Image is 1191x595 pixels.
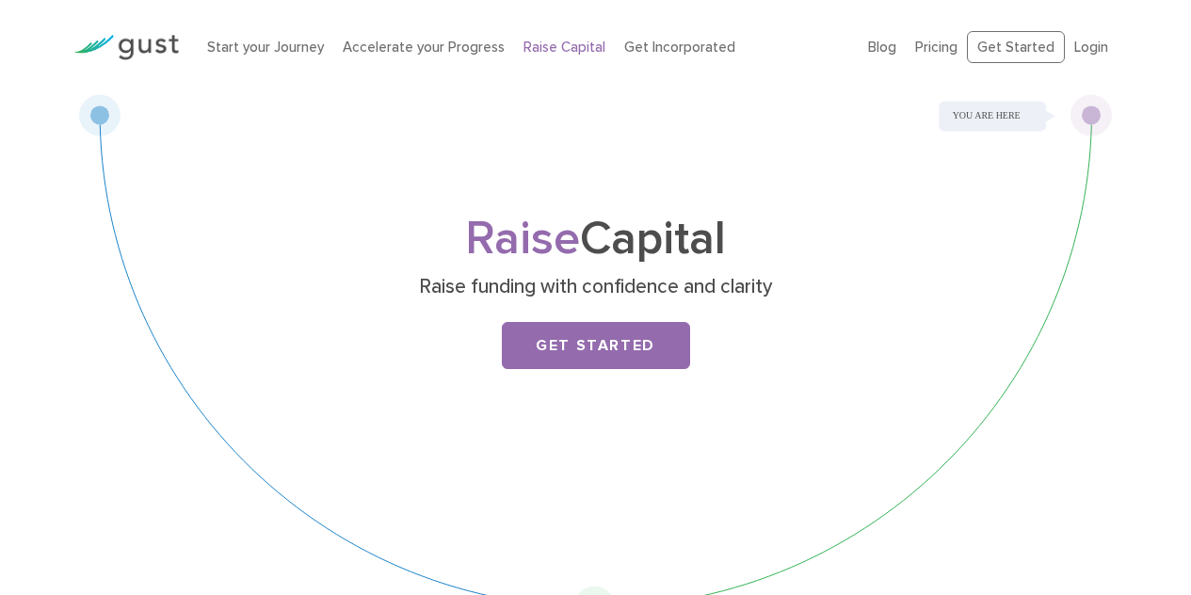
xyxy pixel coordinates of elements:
[224,217,968,261] h1: Capital
[465,211,580,266] span: Raise
[624,39,735,56] a: Get Incorporated
[343,39,505,56] a: Accelerate your Progress
[523,39,605,56] a: Raise Capital
[868,39,896,56] a: Blog
[915,39,958,56] a: Pricing
[1074,39,1108,56] a: Login
[73,35,179,60] img: Gust Logo
[967,31,1065,64] a: Get Started
[231,274,960,300] p: Raise funding with confidence and clarity
[207,39,324,56] a: Start your Journey
[502,322,690,369] a: Get Started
